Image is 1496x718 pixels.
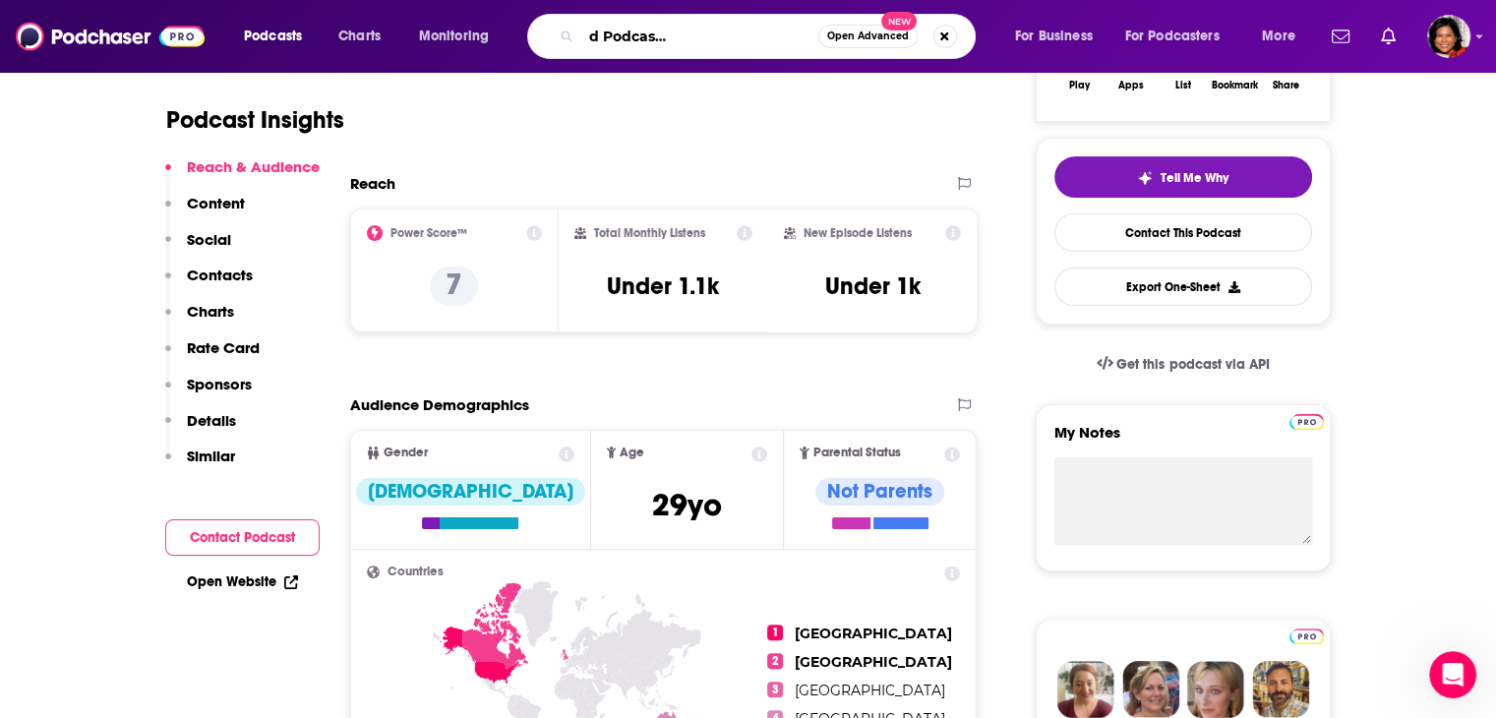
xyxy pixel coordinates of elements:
[390,226,467,240] h2: Power Score™
[1001,21,1117,52] button: open menu
[338,23,381,50] span: Charts
[767,653,783,669] span: 2
[1175,80,1191,91] div: List
[187,157,320,176] p: Reach & Audience
[795,653,952,671] span: [GEOGRAPHIC_DATA]
[1069,80,1090,91] div: Play
[165,375,252,411] button: Sponsors
[813,447,901,459] span: Parental Status
[187,338,260,357] p: Rate Card
[388,566,444,578] span: Countries
[1054,423,1312,457] label: My Notes
[165,230,231,267] button: Social
[187,573,298,590] a: Open Website
[1252,661,1309,718] img: Jon Profile
[1054,213,1312,252] a: Contact This Podcast
[1427,15,1470,58] img: User Profile
[767,625,783,640] span: 1
[652,486,722,524] span: 29 yo
[419,23,489,50] span: Monitoring
[815,478,944,506] div: Not Parents
[230,21,328,52] button: open menu
[165,266,253,302] button: Contacts
[795,625,952,642] span: [GEOGRAPHIC_DATA]
[165,411,236,448] button: Details
[350,174,395,193] h2: Reach
[1289,626,1324,644] a: Pro website
[607,271,719,301] h3: Under 1.1k
[187,266,253,284] p: Contacts
[1081,340,1286,389] a: Get this podcast via API
[326,21,392,52] a: Charts
[1054,156,1312,198] button: tell me why sparkleTell Me Why
[1211,80,1257,91] div: Bookmark
[384,447,428,459] span: Gender
[165,157,320,194] button: Reach & Audience
[165,302,234,338] button: Charts
[1112,21,1248,52] button: open menu
[546,14,994,59] div: Search podcasts, credits, & more...
[1015,23,1093,50] span: For Business
[1273,80,1299,91] div: Share
[1118,80,1144,91] div: Apps
[1373,20,1404,53] a: Show notifications dropdown
[881,12,917,30] span: New
[1427,15,1470,58] span: Logged in as terelynbc
[1057,661,1114,718] img: Sydney Profile
[356,478,585,506] div: [DEMOGRAPHIC_DATA]
[187,375,252,393] p: Sponsors
[187,194,245,212] p: Content
[1187,661,1244,718] img: Jules Profile
[350,395,529,414] h2: Audience Demographics
[620,447,644,459] span: Age
[795,682,945,699] span: [GEOGRAPHIC_DATA]
[244,23,302,50] span: Podcasts
[165,194,245,230] button: Content
[1137,170,1153,186] img: tell me why sparkle
[430,267,478,306] p: 7
[1161,170,1228,186] span: Tell Me Why
[1122,661,1179,718] img: Barbara Profile
[1125,23,1220,50] span: For Podcasters
[804,226,912,240] h2: New Episode Listens
[1324,20,1357,53] a: Show notifications dropdown
[827,31,909,41] span: Open Advanced
[1429,651,1476,698] iframe: Intercom live chat
[1116,356,1269,373] span: Get this podcast via API
[165,338,260,375] button: Rate Card
[187,230,231,249] p: Social
[767,682,783,697] span: 3
[1289,411,1324,430] a: Pro website
[1289,414,1324,430] img: Podchaser Pro
[594,226,705,240] h2: Total Monthly Listens
[166,105,344,135] h1: Podcast Insights
[165,447,235,483] button: Similar
[818,25,918,48] button: Open AdvancedNew
[1289,628,1324,644] img: Podchaser Pro
[187,447,235,465] p: Similar
[581,21,818,52] input: Search podcasts, credits, & more...
[187,411,236,430] p: Details
[187,302,234,321] p: Charts
[165,519,320,556] button: Contact Podcast
[1262,23,1295,50] span: More
[16,18,205,55] img: Podchaser - Follow, Share and Rate Podcasts
[1427,15,1470,58] button: Show profile menu
[1248,21,1320,52] button: open menu
[405,21,514,52] button: open menu
[1054,268,1312,306] button: Export One-Sheet
[825,271,921,301] h3: Under 1k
